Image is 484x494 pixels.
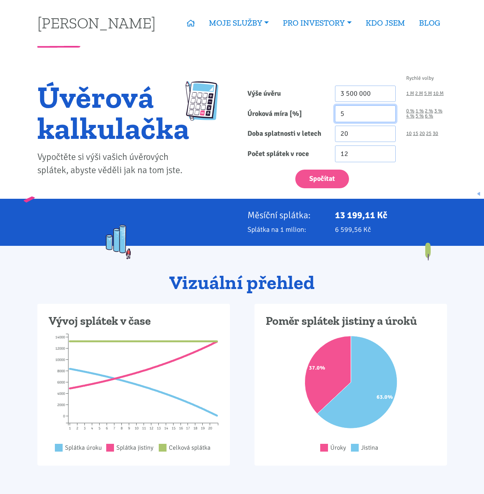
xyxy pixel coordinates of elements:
label: Úroková míra [%] [242,105,330,122]
a: 5 % [416,114,424,119]
tspan: 17 [186,426,189,431]
h3: Vývoj splátek v čase [49,314,219,329]
tspan: 9 [128,426,130,431]
tspan: 16 [179,426,182,431]
a: KDO JSEM [359,14,412,32]
tspan: 2 [76,426,78,431]
a: 10 [406,131,412,136]
p: 13 199,11 Kč [335,210,447,221]
tspan: 3 [84,426,86,431]
a: 20 [419,131,425,136]
label: Doba splatnosti v letech [242,126,330,142]
h3: Poměr splátek jistiny a úroků [266,314,436,329]
tspan: 1 [69,426,71,431]
a: MOJE SLUŽBY [202,14,276,32]
span: Rychlé volby [406,76,434,81]
tspan: 18 [193,426,197,431]
tspan: 4 [91,426,93,431]
a: 10 M [433,91,444,96]
tspan: 8 [121,426,123,431]
tspan: 19 [200,426,204,431]
p: Měsíční splátka: [247,210,324,221]
tspan: 13 [156,426,160,431]
h2: Vizuální přehled [37,272,447,293]
a: 25 [426,131,431,136]
tspan: 10 [134,426,138,431]
p: Splátka na 1 milion: [247,224,324,235]
a: BLOG [412,14,447,32]
tspan: 10000 [55,357,65,362]
a: 3 % [434,109,442,114]
tspan: 15 [171,426,175,431]
tspan: 6 [106,426,108,431]
a: 4 % [406,114,414,119]
a: 2 % [425,109,433,114]
tspan: 8000 [57,369,65,373]
h1: Úvěrová kalkulačka [37,81,189,144]
tspan: 0 [63,414,65,419]
label: Počet splátek v roce [242,145,330,162]
a: 6 % [425,114,433,119]
a: 2 M [415,91,423,96]
a: 15 [413,131,418,136]
a: 0 % [406,109,414,114]
a: 1 M [406,91,414,96]
tspan: 14 [164,426,168,431]
a: 1 % [416,109,424,114]
tspan: 14000 [55,335,65,340]
tspan: 6000 [57,380,65,385]
a: 5 M [424,91,432,96]
tspan: 11 [142,426,146,431]
p: Vypočtěte si výši vašich úvěrových splátek, abyste věděli jak na tom jste. [37,151,189,177]
tspan: 12 [149,426,153,431]
tspan: 12000 [55,346,65,351]
button: Spočítat [295,170,349,189]
tspan: 4000 [57,391,65,396]
tspan: 5 [98,426,100,431]
p: 6 599,56 Kč [335,224,447,235]
a: PRO INVESTORY [276,14,358,32]
label: Výše úvěru [242,86,330,102]
a: [PERSON_NAME] [37,15,156,30]
tspan: 7 [113,426,115,431]
a: 30 [433,131,438,136]
tspan: 2000 [57,403,65,407]
tspan: 20 [208,426,212,431]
